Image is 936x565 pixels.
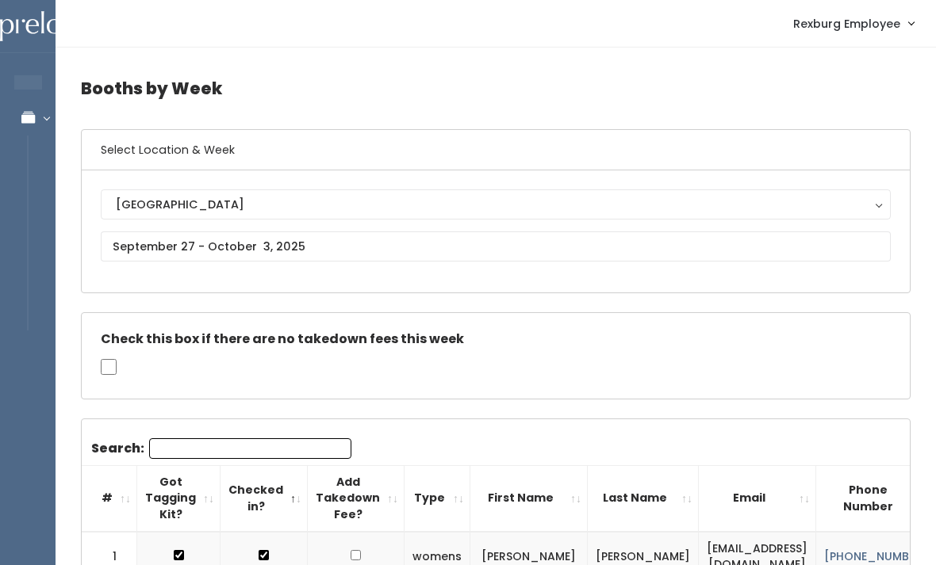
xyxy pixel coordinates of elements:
[588,465,699,531] th: Last Name: activate to sort column ascending
[91,438,351,459] label: Search:
[101,231,891,262] input: September 27 - October 3, 2025
[101,332,891,346] h5: Check this box if there are no takedown fees this week
[816,465,936,531] th: Phone Number: activate to sort column ascending
[82,465,137,531] th: #: activate to sort column ascending
[824,548,927,564] a: [PHONE_NUMBER]
[405,465,470,531] th: Type: activate to sort column ascending
[82,130,910,170] h6: Select Location & Week
[777,6,930,40] a: Rexburg Employee
[116,196,876,213] div: [GEOGRAPHIC_DATA]
[81,67,911,110] h4: Booths by Week
[308,465,405,531] th: Add Takedown Fee?: activate to sort column ascending
[470,465,588,531] th: First Name: activate to sort column ascending
[101,189,891,220] button: [GEOGRAPHIC_DATA]
[137,465,221,531] th: Got Tagging Kit?: activate to sort column ascending
[699,465,816,531] th: Email: activate to sort column ascending
[149,438,351,459] input: Search:
[221,465,308,531] th: Checked in?: activate to sort column descending
[793,15,900,32] span: Rexburg Employee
